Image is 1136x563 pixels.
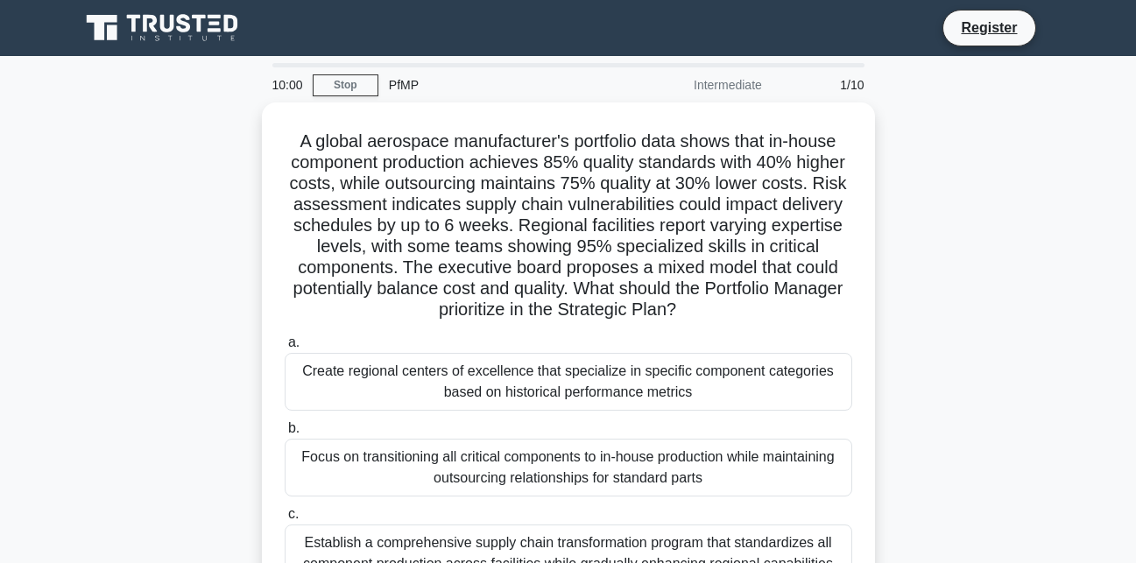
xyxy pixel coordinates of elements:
div: Focus on transitioning all critical components to in-house production while maintaining outsourci... [285,439,852,496]
h5: A global aerospace manufacturer's portfolio data shows that in-house component production achieve... [283,130,854,321]
span: c. [288,506,299,521]
a: Register [950,17,1027,39]
div: 10:00 [262,67,313,102]
div: Create regional centers of excellence that specialize in specific component categories based on h... [285,353,852,411]
span: a. [288,334,300,349]
div: 1/10 [773,67,875,102]
div: PfMP [378,67,619,102]
div: Intermediate [619,67,773,102]
a: Stop [313,74,378,96]
span: b. [288,420,300,435]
